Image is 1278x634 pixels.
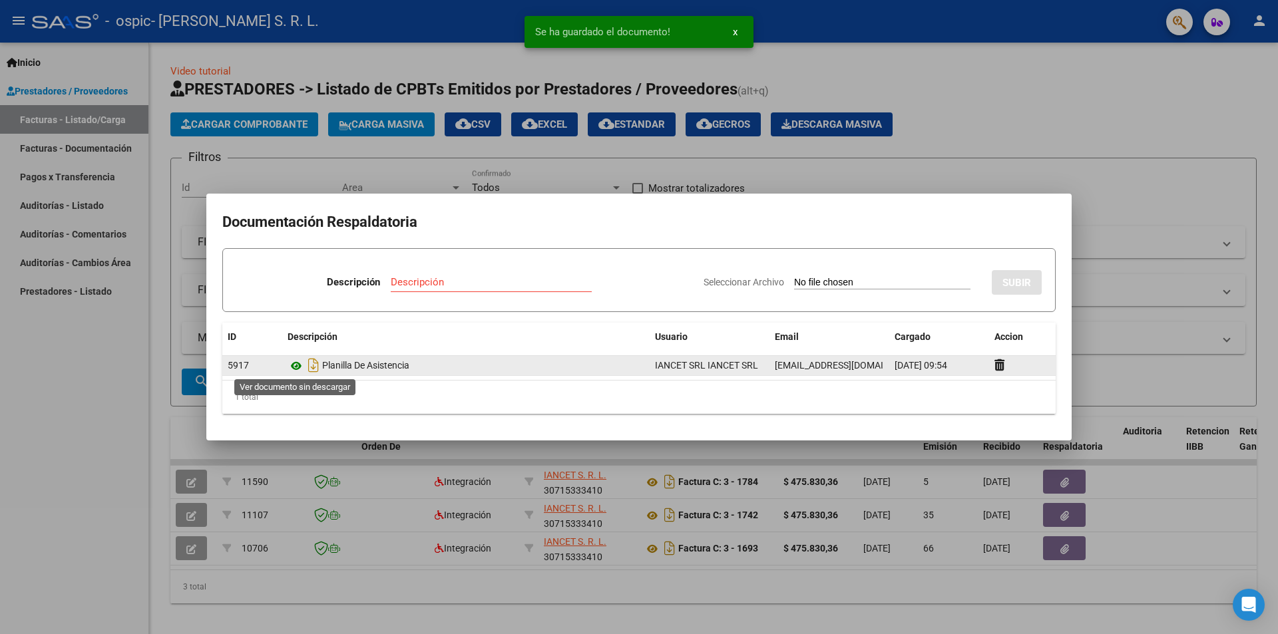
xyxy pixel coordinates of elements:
[992,270,1042,295] button: SUBIR
[989,323,1056,351] datatable-header-cell: Accion
[733,26,738,38] span: x
[650,323,769,351] datatable-header-cell: Usuario
[722,20,748,44] button: x
[228,331,236,342] span: ID
[535,25,670,39] span: Se ha guardado el documento!
[228,360,249,371] span: 5917
[704,277,784,287] span: Seleccionar Archivo
[655,360,758,371] span: IANCET SRL IANCET SRL
[769,323,889,351] datatable-header-cell: Email
[655,331,688,342] span: Usuario
[288,355,644,376] div: Planilla De Asistencia
[994,331,1023,342] span: Accion
[327,275,380,290] p: Descripción
[775,360,923,371] span: [EMAIL_ADDRESS][DOMAIN_NAME]
[305,355,322,376] i: Descargar documento
[282,323,650,351] datatable-header-cell: Descripción
[222,323,282,351] datatable-header-cell: ID
[222,381,1056,414] div: 1 total
[895,360,947,371] span: [DATE] 09:54
[889,323,989,351] datatable-header-cell: Cargado
[288,331,337,342] span: Descripción
[895,331,931,342] span: Cargado
[775,331,799,342] span: Email
[1002,277,1031,289] span: SUBIR
[222,210,1056,235] h2: Documentación Respaldatoria
[1233,589,1265,621] div: Open Intercom Messenger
